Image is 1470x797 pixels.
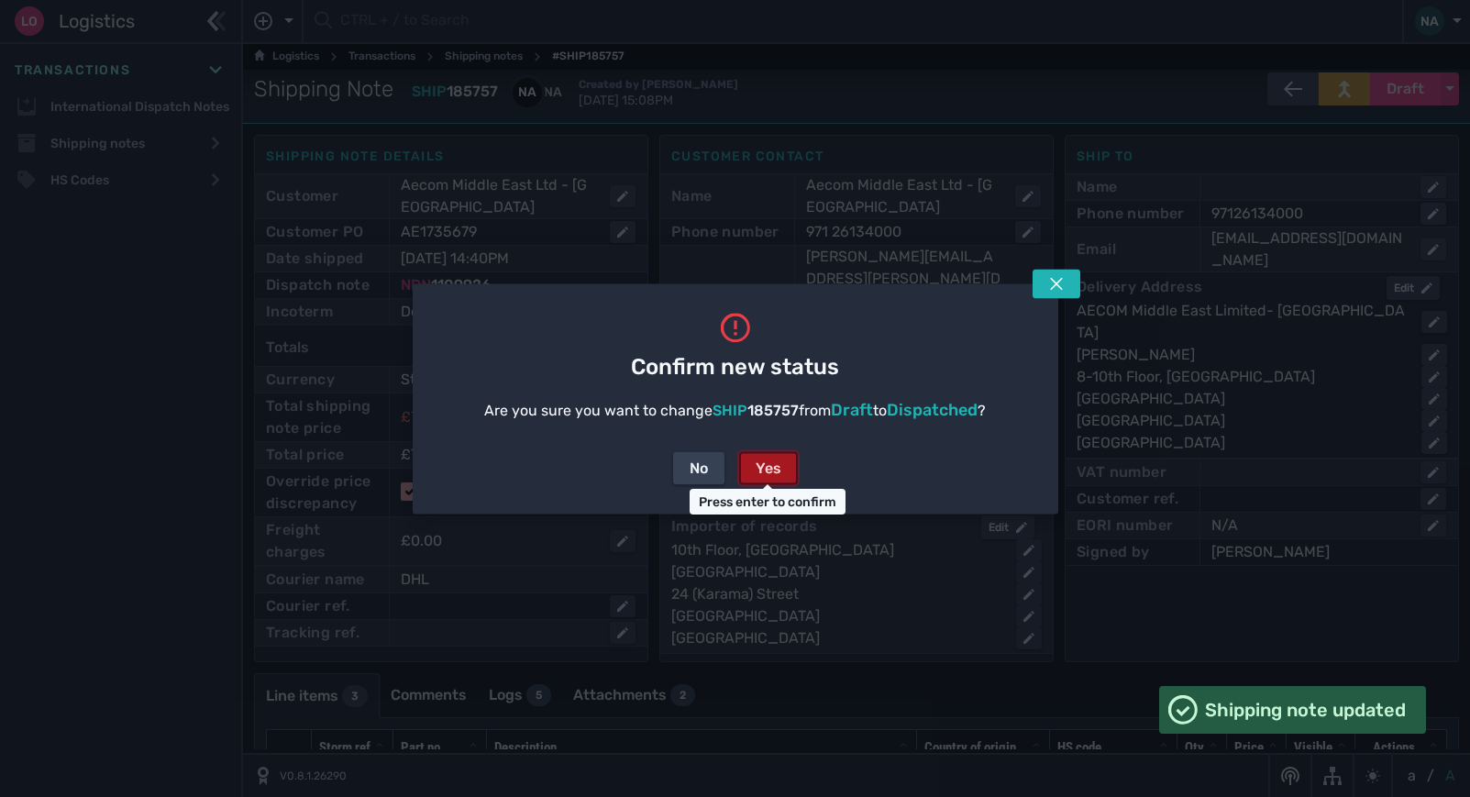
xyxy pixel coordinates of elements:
[690,457,708,479] div: No
[1033,269,1080,298] button: Tap escape key to close
[673,451,724,484] button: No
[713,401,747,418] span: SHIP
[631,349,839,382] span: Confirm new status
[1205,696,1406,724] span: Shipping note updated
[747,401,799,418] span: 185757
[739,451,798,484] button: Yes
[484,397,986,422] div: Are you sure you want to change from to ?
[756,457,781,479] div: Yes
[831,399,873,419] span: Draft
[690,489,846,515] div: Press enter to confirm
[887,399,978,419] span: Dispatched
